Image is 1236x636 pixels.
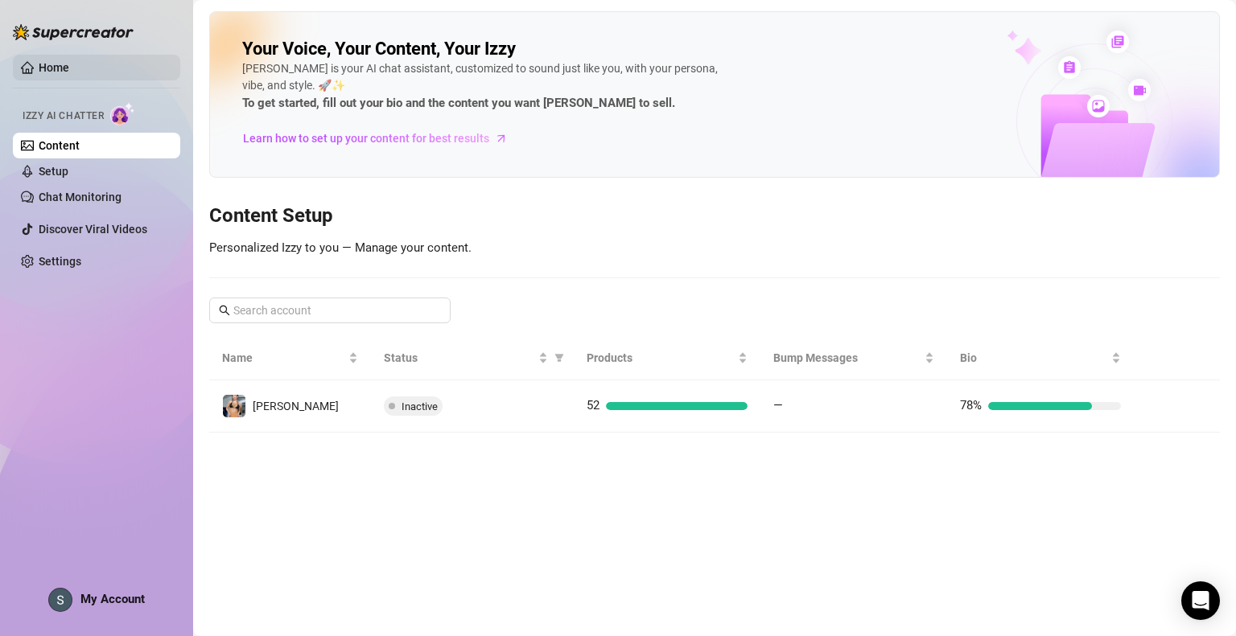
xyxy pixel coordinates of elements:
span: Name [222,349,345,367]
a: Setup [39,165,68,178]
a: Home [39,61,69,74]
span: Bio [960,349,1108,367]
span: Products [587,349,735,367]
th: Bump Messages [760,336,947,380]
div: [PERSON_NAME] is your AI chat assistant, customized to sound just like you, with your persona, vi... [242,60,725,113]
a: Settings [39,255,81,268]
th: Status [371,336,575,380]
span: Learn how to set up your content for best results [243,129,489,147]
span: My Account [80,592,145,606]
div: Open Intercom Messenger [1181,581,1220,620]
span: filter [551,346,567,370]
span: Izzy AI Chatter [23,109,104,124]
span: Status [384,349,536,367]
span: [PERSON_NAME] [253,400,339,412]
th: Bio [947,336,1134,380]
h3: Content Setup [209,203,1220,229]
span: Inactive [402,400,438,412]
a: Content [39,139,80,152]
img: ACg8ocI54vOEVp85EbfA3oqEjvcCmrdOcQROE-87nVpSsnHu2GZ2Lg=s96-c [49,589,72,611]
span: — [773,398,783,412]
a: Chat Monitoring [39,191,122,203]
th: Name [209,336,371,380]
strong: To get started, fill out your bio and the content you want [PERSON_NAME] to sell. [242,96,675,110]
span: Bump Messages [773,349,921,367]
h2: Your Voice, Your Content, Your Izzy [242,38,516,60]
span: filter [554,353,564,363]
span: 52 [587,398,599,412]
span: Personalized Izzy to you — Manage your content. [209,240,472,255]
th: Products [574,336,760,380]
a: Discover Viral Videos [39,223,147,236]
a: Learn how to set up your content for best results [242,125,520,151]
img: ai-chatter-content-library-cLFOSyPT.png [970,13,1219,177]
img: AI Chatter [110,102,135,125]
span: 78% [960,398,982,412]
img: logo-BBDzfeDw.svg [13,24,134,40]
span: search [219,305,230,316]
input: Search account [233,302,428,319]
img: Veronica [223,395,245,417]
span: arrow-right [493,130,509,146]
